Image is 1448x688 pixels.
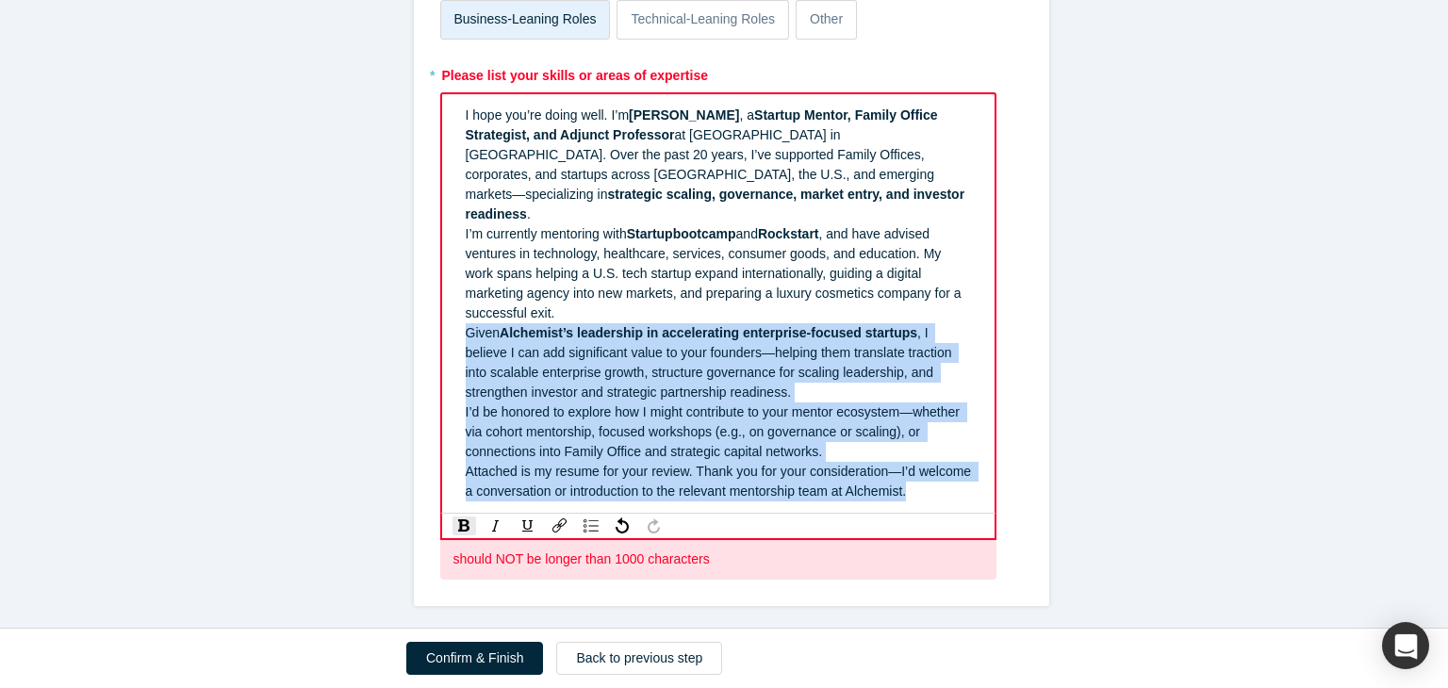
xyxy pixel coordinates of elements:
div: rdw-toolbar [440,513,996,540]
button: Back to previous step [556,642,722,675]
span: and [736,226,758,241]
span: Alchemist’s leadership in accelerating enterprise-focused startups [500,325,917,340]
p: Other [810,9,843,29]
div: Bold [452,516,476,535]
div: Underline [516,516,540,535]
span: Given [466,325,501,340]
div: rdw-editor [454,100,983,507]
span: Startup Mentor, Family Office Strategist, and Adjunct Professor [466,107,942,142]
span: Startupbootcamp [627,226,736,241]
div: rdw-wrapper [440,92,996,515]
span: , I believe I can add significant value to your founders—helping them translate traction into sca... [466,325,956,400]
div: Unordered [579,516,603,535]
span: strategic scaling, governance, market entry, and investor readiness [466,187,969,221]
div: rdw-history-control [607,516,669,535]
span: Rockstart [758,226,819,241]
span: [PERSON_NAME] [629,107,739,123]
span: I’m currently mentoring with [466,226,627,241]
span: Attached is my resume for your review. Thank you for your consideration—I’d welcome a conversatio... [466,464,976,499]
p: Technical-Leaning Roles [631,9,775,29]
div: Undo [611,516,634,535]
div: rdw-list-control [575,516,607,535]
label: Please list your skills or areas of expertise [440,59,1023,86]
div: Italic [484,516,508,535]
div: Link [548,516,571,535]
button: Confirm & Finish [406,642,543,675]
span: I’d be honored to explore how I might contribute to your mentor ecosystem—whether via cohort ment... [466,404,963,459]
span: I hope you’re doing well. I’m [466,107,630,123]
div: rdw-inline-control [449,516,544,535]
div: rdw-link-control [544,516,575,535]
p: Business-Leaning Roles [454,9,597,29]
span: at [GEOGRAPHIC_DATA] in [GEOGRAPHIC_DATA]. Over the past 20 years, I’ve supported Family Offices,... [466,127,938,202]
span: . [527,206,531,221]
span: , and have advised ventures in technology, healthcare, services, consumer goods, and education. M... [466,226,965,320]
div: Redo [642,516,666,535]
p: should NOT be longer than 1000 characters [453,549,983,569]
span: , a [740,107,755,123]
